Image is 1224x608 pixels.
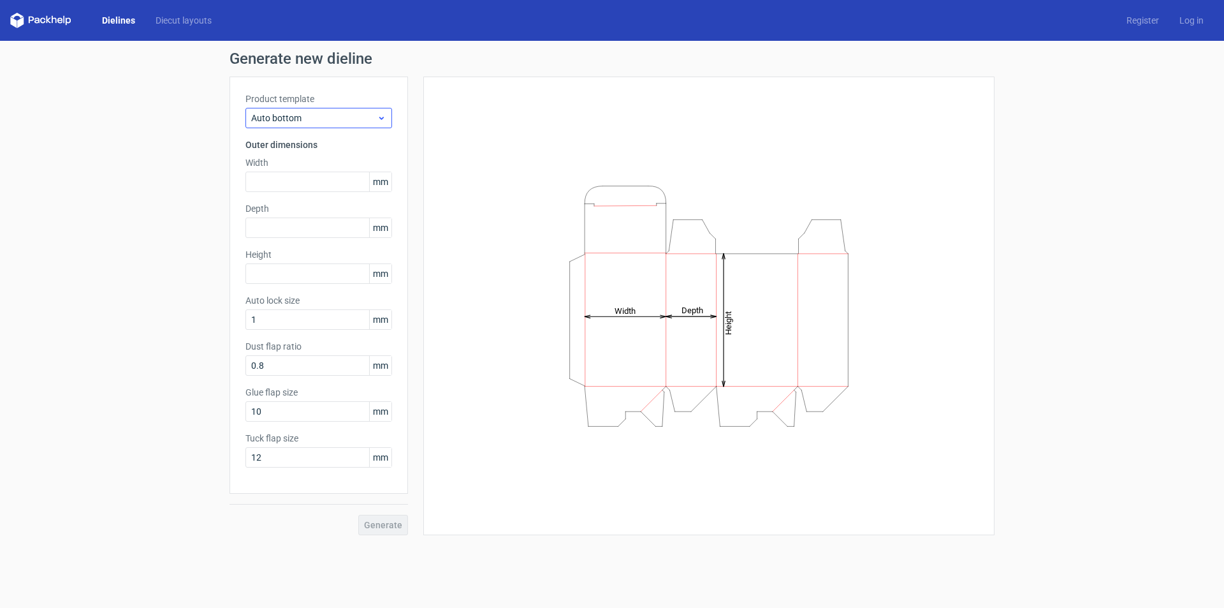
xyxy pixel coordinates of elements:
[245,432,392,445] label: Tuck flap size
[145,14,222,27] a: Diecut layouts
[369,448,391,467] span: mm
[724,311,733,334] tspan: Height
[245,202,392,215] label: Depth
[369,356,391,375] span: mm
[615,306,636,315] tspan: Width
[245,138,392,151] h3: Outer dimensions
[245,294,392,307] label: Auto lock size
[251,112,377,124] span: Auto bottom
[245,93,392,105] label: Product template
[369,264,391,283] span: mm
[245,248,392,261] label: Height
[1169,14,1214,27] a: Log in
[369,310,391,329] span: mm
[369,218,391,237] span: mm
[245,386,392,399] label: Glue flap size
[369,402,391,421] span: mm
[681,306,703,315] tspan: Depth
[369,172,391,191] span: mm
[1116,14,1169,27] a: Register
[92,14,145,27] a: Dielines
[229,51,994,66] h1: Generate new dieline
[245,340,392,353] label: Dust flap ratio
[245,156,392,169] label: Width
